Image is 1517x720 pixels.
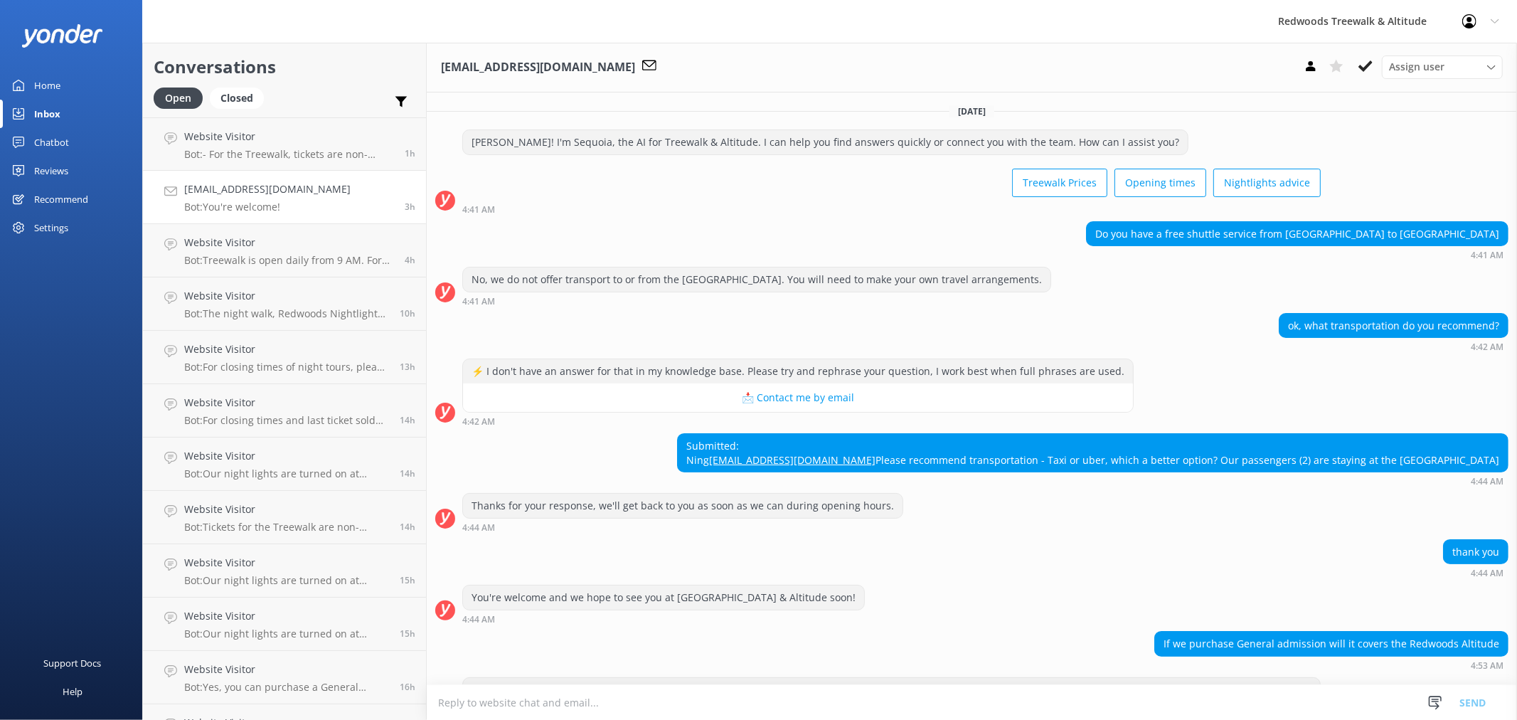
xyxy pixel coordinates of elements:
[143,651,426,704] a: Website VisitorBot:Yes, you can purchase a General Admission ticket for the nighttime walk onsite...
[34,185,88,213] div: Recommend
[184,574,389,587] p: Bot: Our night lights are turned on at sunset, and the night walk starts 20 minutes thereafter. W...
[184,395,389,411] h4: Website Visitor
[441,58,635,77] h3: [EMAIL_ADDRESS][DOMAIN_NAME]
[63,677,82,706] div: Help
[34,71,60,100] div: Home
[462,297,495,306] strong: 4:41 AM
[184,628,389,640] p: Bot: Our night lights are turned on at sunset, and the night walk starts 20 minutes thereafter. W...
[1154,660,1508,670] div: Sep 10 2025 04:53am (UTC +12:00) Pacific/Auckland
[709,453,875,467] a: [EMAIL_ADDRESS][DOMAIN_NAME]
[462,206,495,214] strong: 4:41 AM
[462,615,495,624] strong: 4:44 AM
[34,213,68,242] div: Settings
[184,342,389,357] h4: Website Visitor
[184,148,394,161] p: Bot: - For the Treewalk, tickets are non-refundable and non-transferable. However, tickets and pa...
[462,524,495,532] strong: 4:44 AM
[462,296,1051,306] div: Sep 10 2025 04:41am (UTC +12:00) Pacific/Auckland
[1471,251,1503,260] strong: 4:41 AM
[405,254,415,266] span: Sep 10 2025 03:07am (UTC +12:00) Pacific/Auckland
[21,24,103,48] img: yonder-white-logo.png
[184,662,389,677] h4: Website Visitor
[210,88,264,109] div: Closed
[1086,250,1508,260] div: Sep 10 2025 04:41am (UTC +12:00) Pacific/Auckland
[184,129,394,144] h4: Website Visitor
[463,268,1050,292] div: No, we do not offer transport to or from the [GEOGRAPHIC_DATA]. You will need to make your own tr...
[143,544,426,598] a: Website VisitorBot:Our night lights are turned on at sunset, and the night walk starts 20 minutes...
[1012,169,1107,197] button: Treewalk Prices
[34,100,60,128] div: Inbox
[184,235,394,250] h4: Website Visitor
[143,224,426,277] a: Website VisitorBot:Treewalk is open daily from 9 AM. For last ticket sold times, please check our...
[463,359,1133,383] div: ⚡ I don't have an answer for that in my knowledge base. Please try and rephrase your question, I ...
[463,678,1320,716] div: No, General Admission does not cover Redwoods Altitude. Redwoods Altitude is a separate offering ...
[143,117,426,171] a: Website VisitorBot:- For the Treewalk, tickets are non-refundable and non-transferable. However, ...
[154,53,415,80] h2: Conversations
[143,331,426,384] a: Website VisitorBot:For closing times of night tours, please check our website FAQs at [URL][DOMAI...
[1471,343,1503,351] strong: 4:42 AM
[1279,342,1508,351] div: Sep 10 2025 04:42am (UTC +12:00) Pacific/Auckland
[1471,662,1503,670] strong: 4:53 AM
[143,171,426,224] a: [EMAIL_ADDRESS][DOMAIN_NAME]Bot:You're welcome!3h
[400,521,415,533] span: Sep 09 2025 05:15pm (UTC +12:00) Pacific/Auckland
[34,157,68,185] div: Reviews
[1279,314,1508,338] div: ok, what transportation do you recommend?
[184,254,394,267] p: Bot: Treewalk is open daily from 9 AM. For last ticket sold times, please check our website FAQs ...
[1471,569,1503,578] strong: 4:44 AM
[184,448,389,464] h4: Website Visitor
[400,361,415,373] span: Sep 09 2025 06:51pm (UTC +12:00) Pacific/Auckland
[462,614,865,624] div: Sep 10 2025 04:44am (UTC +12:00) Pacific/Auckland
[143,277,426,331] a: Website VisitorBot:The night walk, Redwoods Nightlights, ends when we close. You can find our clo...
[1155,632,1508,656] div: If we purchase General admission will it covers the Redwoods Altitude
[184,608,389,624] h4: Website Visitor
[949,105,994,117] span: [DATE]
[463,383,1133,412] button: 📩 Contact me by email
[462,204,1321,214] div: Sep 10 2025 04:41am (UTC +12:00) Pacific/Auckland
[405,147,415,159] span: Sep 10 2025 06:06am (UTC +12:00) Pacific/Auckland
[1213,169,1321,197] button: Nightlights advice
[463,494,903,518] div: Thanks for your response, we'll get back to you as soon as we can during opening hours.
[405,201,415,213] span: Sep 10 2025 04:59am (UTC +12:00) Pacific/Auckland
[463,130,1188,154] div: [PERSON_NAME]! I'm Sequoia, the AI for Treewalk & Altitude. I can help you find answers quickly o...
[462,418,495,426] strong: 4:42 AM
[400,628,415,640] span: Sep 09 2025 04:48pm (UTC +12:00) Pacific/Auckland
[463,586,864,610] div: You're welcome and we hope to see you at [GEOGRAPHIC_DATA] & Altitude soon!
[184,181,351,197] h4: [EMAIL_ADDRESS][DOMAIN_NAME]
[400,414,415,426] span: Sep 09 2025 05:47pm (UTC +12:00) Pacific/Auckland
[678,434,1508,472] div: Submitted: Ning Please recommend transportation - Taxi or uber, which a better option? Our passen...
[677,476,1508,486] div: Sep 10 2025 04:44am (UTC +12:00) Pacific/Auckland
[400,574,415,586] span: Sep 09 2025 05:00pm (UTC +12:00) Pacific/Auckland
[154,88,203,109] div: Open
[143,491,426,544] a: Website VisitorBot:Tickets for the Treewalk are non-refundable and non-transferable. However, for...
[1471,477,1503,486] strong: 4:44 AM
[184,502,389,517] h4: Website Visitor
[1114,169,1206,197] button: Opening times
[143,598,426,651] a: Website VisitorBot:Our night lights are turned on at sunset, and the night walk starts 20 minutes...
[400,307,415,319] span: Sep 09 2025 09:08pm (UTC +12:00) Pacific/Auckland
[1389,59,1444,75] span: Assign user
[34,128,69,157] div: Chatbot
[154,90,210,105] a: Open
[184,555,389,571] h4: Website Visitor
[1443,568,1508,578] div: Sep 10 2025 04:44am (UTC +12:00) Pacific/Auckland
[1382,55,1503,78] div: Assign User
[44,649,102,677] div: Support Docs
[462,522,903,532] div: Sep 10 2025 04:44am (UTC +12:00) Pacific/Auckland
[143,438,426,491] a: Website VisitorBot:Our night lights are turned on at sunset, and the night walk starts 20 minutes...
[184,521,389,534] p: Bot: Tickets for the Treewalk are non-refundable and non-transferable. However, for Altitude, if ...
[462,416,1134,426] div: Sep 10 2025 04:42am (UTC +12:00) Pacific/Auckland
[1087,222,1508,246] div: Do you have a free shuttle service from [GEOGRAPHIC_DATA] to [GEOGRAPHIC_DATA]
[210,90,271,105] a: Closed
[184,307,389,320] p: Bot: The night walk, Redwoods Nightlights, ends when we close. You can find our closing hours at ...
[184,467,389,480] p: Bot: Our night lights are turned on at sunset, and the night walk starts 20 minutes thereafter. W...
[143,384,426,438] a: Website VisitorBot:For closing times and last ticket sold times, please check our website FAQs at...
[400,467,415,480] span: Sep 09 2025 05:36pm (UTC +12:00) Pacific/Auckland
[184,288,389,304] h4: Website Visitor
[400,681,415,693] span: Sep 09 2025 03:27pm (UTC +12:00) Pacific/Auckland
[184,414,389,427] p: Bot: For closing times and last ticket sold times, please check our website FAQs at [URL][DOMAIN_...
[184,681,389,694] p: Bot: Yes, you can purchase a General Admission ticket for the nighttime walk onsite. However, ple...
[184,201,351,213] p: Bot: You're welcome!
[184,361,389,374] p: Bot: For closing times of night tours, please check our website FAQs at [URL][DOMAIN_NAME].
[1444,540,1508,564] div: thank you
